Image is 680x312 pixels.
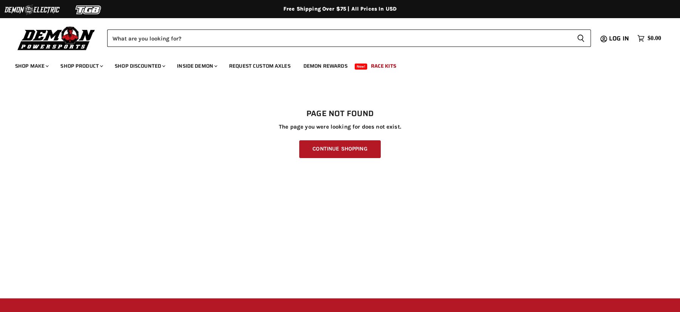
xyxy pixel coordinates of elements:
button: Search [571,29,591,47]
form: Product [107,29,591,47]
a: Shop Make [9,58,53,74]
a: Shop Product [55,58,108,74]
a: Inside Demon [171,58,222,74]
p: The page you were looking for does not exist. [53,124,627,130]
a: Demon Rewards [298,58,353,74]
a: Request Custom Axles [223,58,296,74]
ul: Main menu [9,55,659,74]
span: $0.00 [648,35,661,42]
h1: Page not found [53,109,627,118]
a: Continue Shopping [299,140,380,158]
span: New! [355,64,368,70]
a: Log in [606,35,634,42]
a: $0.00 [634,33,665,44]
a: Shop Discounted [109,58,170,74]
img: Demon Electric Logo 2 [4,3,60,17]
a: Race Kits [365,58,402,74]
img: Demon Powersports [15,25,98,51]
div: Free Shipping Over $75 | All Prices In USD [38,6,642,12]
span: Log in [609,34,629,43]
input: Search [107,29,571,47]
img: TGB Logo 2 [60,3,117,17]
